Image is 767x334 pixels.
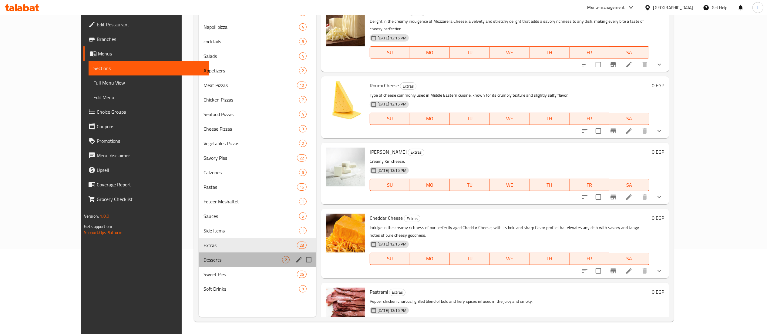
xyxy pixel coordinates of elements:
span: SA [612,181,647,189]
button: show more [652,264,667,278]
h6: 0 EGP [652,8,664,16]
span: Sauces [204,212,299,220]
span: Promotions [97,137,204,145]
span: MO [412,48,448,57]
a: Menu disclaimer [83,148,209,163]
div: [GEOGRAPHIC_DATA] [653,4,693,11]
button: SA [609,46,649,58]
div: Extras [204,242,297,249]
svg: Show Choices [656,61,663,68]
span: TH [532,114,567,123]
span: Seafood Pizzas [204,111,299,118]
span: TU [452,114,487,123]
span: Calzones [204,169,299,176]
span: 3 [299,126,306,132]
button: TH [530,46,570,58]
span: 26 [297,272,306,277]
img: Mozzarella Cheese [326,8,365,46]
div: Cheese Pizzas3 [199,122,316,136]
button: MO [410,253,450,265]
svg: Show Choices [656,193,663,201]
a: Branches [83,32,209,46]
span: MO [412,114,448,123]
h6: 0 EGP [652,81,664,90]
span: [PERSON_NAME] [370,147,407,156]
span: 2 [282,257,289,263]
img: Pastrami [326,288,365,326]
span: TU [452,254,487,263]
div: Sweet Pies [204,271,297,278]
div: Extras [408,149,424,156]
button: show more [652,57,667,72]
span: cocktails [204,38,299,45]
div: Desserts [204,256,282,263]
span: 23 [297,242,306,248]
button: Branch-specific-item [606,190,621,204]
span: FR [572,114,607,123]
button: show more [652,190,667,204]
h6: 0 EGP [652,148,664,156]
span: Savory Pies [204,154,297,162]
button: edit [294,255,304,264]
span: Cheese Pizzas [204,125,299,132]
div: Sauces5 [199,209,316,223]
span: TU [452,181,487,189]
div: Extras [400,82,416,90]
span: Extras [389,289,405,296]
h6: 0 EGP [652,288,664,296]
span: Upsell [97,166,204,174]
span: FR [572,48,607,57]
div: items [299,140,307,147]
span: Sections [93,65,204,72]
span: SU [372,254,407,263]
span: Choice Groups [97,108,204,115]
span: 4 [299,112,306,117]
span: 4 [299,24,306,30]
img: Kiri Cheese [326,148,365,186]
a: Edit menu item [625,193,633,201]
span: Napoli pizza [204,23,299,31]
div: Salads4 [199,49,316,63]
span: TH [532,48,567,57]
button: TH [530,253,570,265]
span: Vegetables Pizzas [204,140,299,147]
span: Menus [98,50,204,57]
span: Full Menu View [93,79,204,86]
span: FR [572,181,607,189]
span: TU [452,48,487,57]
p: Pepper chicken charcoal, grilled blend of bold and fiery spices infused in the juicy and smoky. [370,298,649,305]
div: Extras [389,289,405,296]
span: [DATE] 12:15 PM [375,308,409,313]
span: Cheddar Cheese [370,213,403,222]
span: SA [612,48,647,57]
span: Meat Pizzas [204,82,297,89]
span: Select to update [592,265,605,277]
div: Soft Drinks9 [199,282,316,296]
p: Type of cheese commonly used in Middle Eastern cuisine, known for its crumbly texture and slightl... [370,92,649,99]
span: Soft Drinks [204,285,299,292]
span: WE [492,181,527,189]
span: Version: [84,212,99,220]
button: delete [637,57,652,72]
button: SU [370,46,410,58]
div: items [299,38,307,45]
span: Extras [400,83,416,90]
div: Calzones6 [199,165,316,180]
a: Edit Restaurant [83,17,209,32]
p: Indulge in the creamy richness of our perfectly aged Cheddar Cheese, with its bold and sharp flav... [370,224,649,239]
span: Select to update [592,191,605,203]
a: Edit menu item [625,61,633,68]
div: Sweet Pies26 [199,267,316,282]
h6: 0 EGP [652,214,664,222]
div: Appetizers2 [199,63,316,78]
span: SU [372,48,407,57]
span: Edit Menu [93,94,204,101]
span: [DATE] 12:15 PM [375,101,409,107]
button: TU [450,46,490,58]
span: WE [492,114,527,123]
span: TH [532,254,567,263]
